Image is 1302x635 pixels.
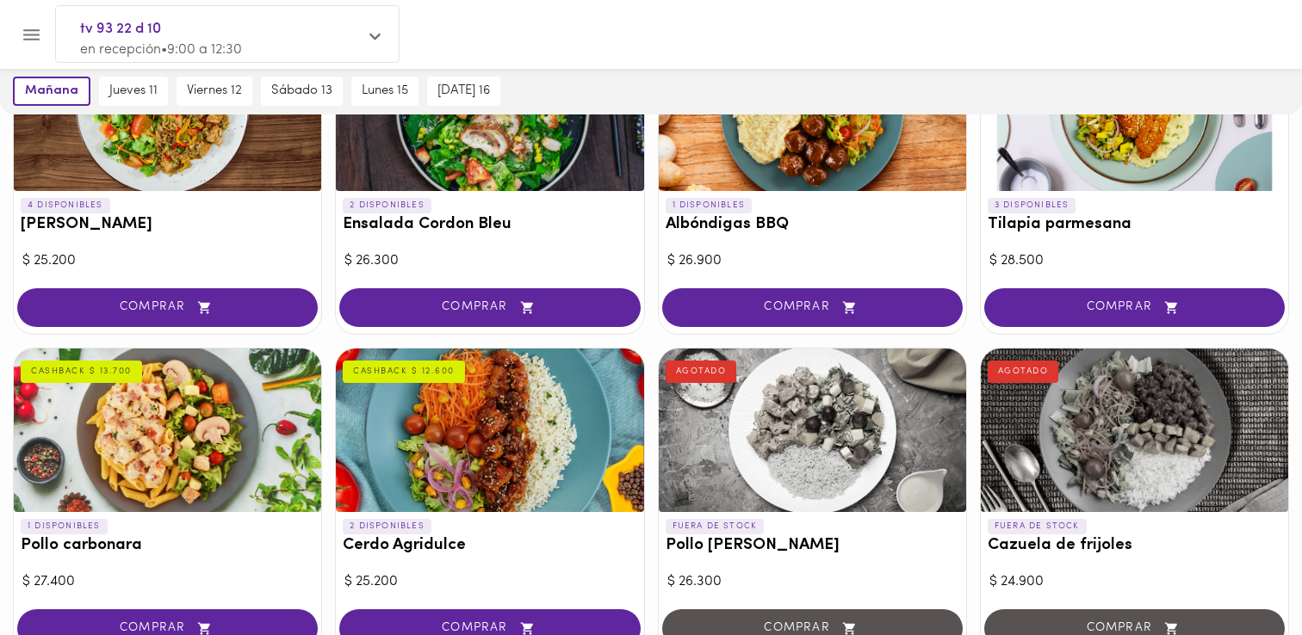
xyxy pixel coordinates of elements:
button: lunes 15 [351,77,418,106]
span: sábado 13 [271,83,332,99]
button: jueves 11 [99,77,168,106]
p: FUERA DE STOCK [666,519,765,534]
span: jueves 11 [109,83,158,99]
h3: [PERSON_NAME] [21,216,314,234]
span: [DATE] 16 [437,83,490,99]
button: [DATE] 16 [427,77,500,106]
button: COMPRAR [662,288,963,327]
h3: Pollo carbonara [21,537,314,555]
button: sábado 13 [261,77,343,106]
p: 2 DISPONIBLES [343,198,431,213]
div: Cazuela de frijoles [981,348,1288,512]
p: 2 DISPONIBLES [343,519,431,534]
span: lunes 15 [362,83,408,99]
h3: Albóndigas BBQ [666,216,959,234]
div: Pollo Tikka Massala [659,348,966,512]
span: COMPRAR [39,300,296,315]
button: mañana [13,77,90,106]
p: 3 DISPONIBLES [988,198,1076,213]
button: COMPRAR [984,288,1285,327]
button: viernes 12 [177,77,252,106]
div: CASHBACK $ 13.700 [21,361,142,383]
div: $ 26.300 [667,572,958,592]
h3: Pollo [PERSON_NAME] [666,537,959,555]
p: 1 DISPONIBLES [21,519,108,534]
div: AGOTADO [988,361,1059,383]
span: COMPRAR [1006,300,1263,315]
div: $ 26.300 [344,251,635,271]
div: $ 25.200 [22,251,313,271]
h3: Ensalada Cordon Bleu [343,216,636,234]
p: FUERA DE STOCK [988,519,1087,534]
div: AGOTADO [666,361,737,383]
h3: Tilapia parmesana [988,216,1281,234]
button: COMPRAR [339,288,640,327]
div: Cerdo Agridulce [336,348,643,512]
h3: Cazuela de frijoles [988,537,1281,555]
div: $ 24.900 [989,572,1280,592]
p: 4 DISPONIBLES [21,198,110,213]
button: COMPRAR [17,288,318,327]
span: en recepción • 9:00 a 12:30 [80,43,242,57]
div: Pollo carbonara [14,348,321,512]
div: $ 25.200 [344,572,635,592]
div: $ 28.500 [989,251,1280,271]
span: mañana [25,83,78,99]
h3: Cerdo Agridulce [343,537,636,555]
div: $ 27.400 [22,572,313,592]
p: 1 DISPONIBLES [666,198,753,213]
div: $ 26.900 [667,251,958,271]
iframe: Messagebird Livechat Widget [1202,535,1285,618]
span: tv 93 22 d 10 [80,18,357,40]
span: COMPRAR [361,300,618,315]
span: viernes 12 [187,83,242,99]
button: Menu [10,14,53,56]
div: CASHBACK $ 12.600 [343,361,465,383]
span: COMPRAR [684,300,941,315]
